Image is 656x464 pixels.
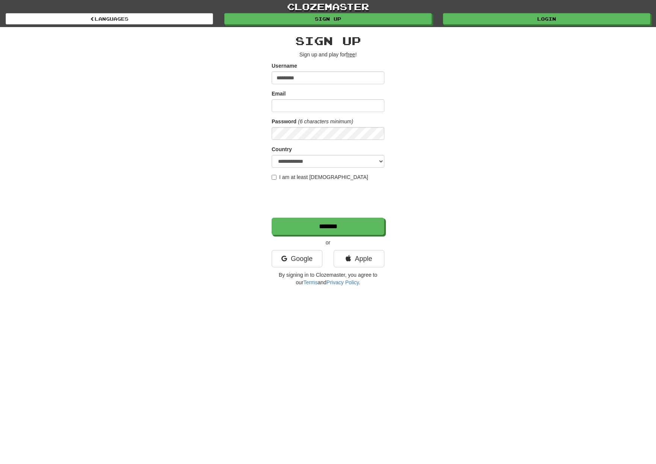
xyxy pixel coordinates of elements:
u: free [346,52,355,58]
a: Sign up [224,13,432,24]
iframe: reCAPTCHA [272,185,386,214]
label: Country [272,146,292,153]
em: (6 characters minimum) [298,118,353,124]
label: Email [272,90,286,97]
a: Terms [303,279,317,285]
label: Username [272,62,297,70]
p: By signing in to Clozemaster, you agree to our and . [272,271,384,286]
a: Privacy Policy [326,279,359,285]
p: Sign up and play for ! [272,51,384,58]
label: I am at least [DEMOGRAPHIC_DATA] [272,173,368,181]
input: I am at least [DEMOGRAPHIC_DATA] [272,175,277,180]
a: Login [443,13,650,24]
label: Password [272,118,296,125]
a: Apple [334,250,384,267]
a: Google [272,250,322,267]
p: or [272,239,384,246]
h2: Sign up [272,35,384,47]
a: Languages [6,13,213,24]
